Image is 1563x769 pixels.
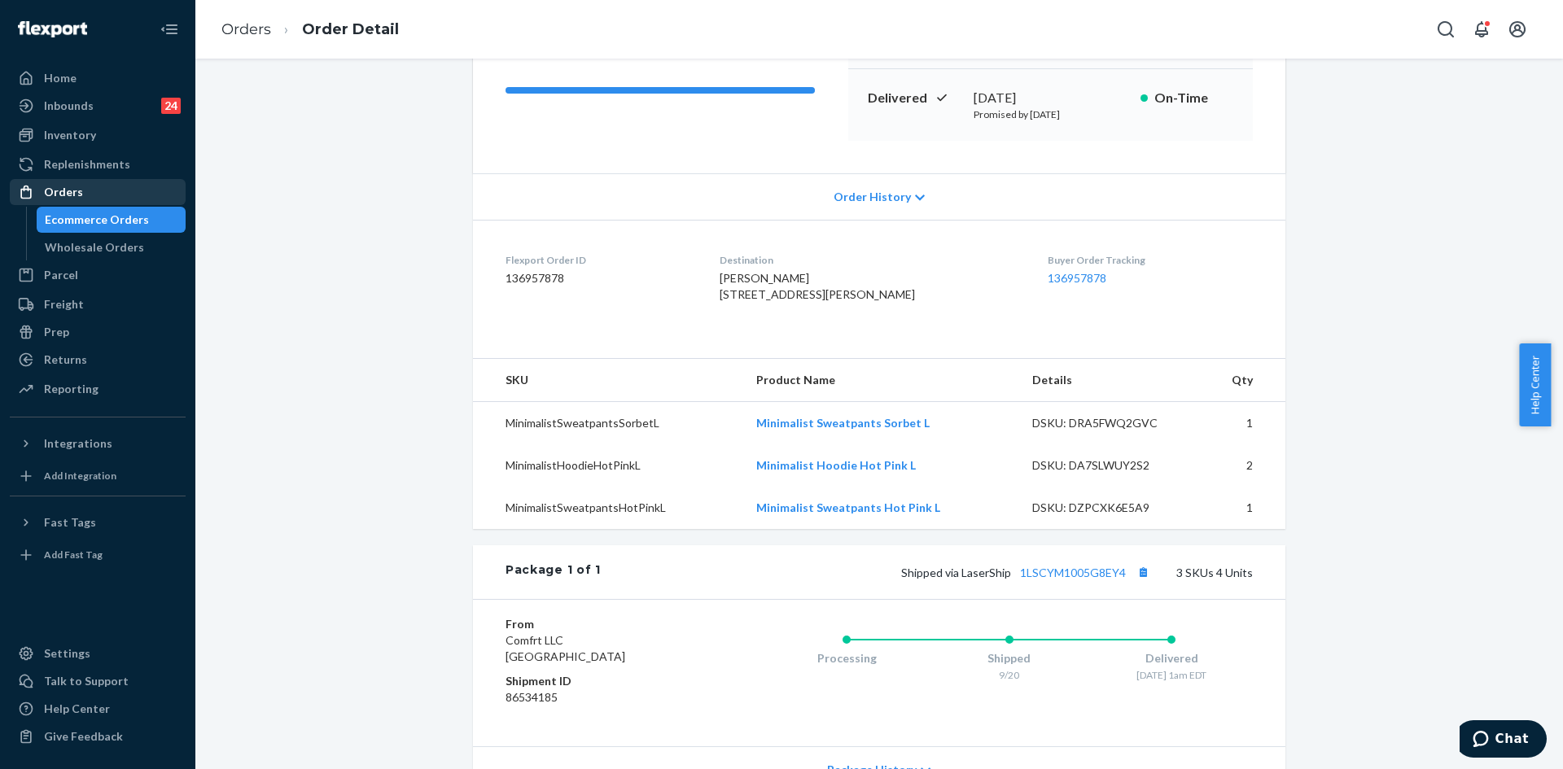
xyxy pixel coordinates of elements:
[10,542,186,568] a: Add Fast Tag
[45,212,149,228] div: Ecommerce Orders
[1197,444,1285,487] td: 2
[506,270,694,286] dd: 136957878
[44,156,130,173] div: Replenishments
[473,444,743,487] td: MinimalistHoodieHotPinkL
[10,509,186,535] button: Fast Tags
[10,668,186,694] button: Talk to Support
[10,696,186,722] a: Help Center
[1501,13,1534,46] button: Open account menu
[1429,13,1462,46] button: Open Search Box
[44,296,84,312] div: Freight
[44,514,96,531] div: Fast Tags
[44,469,116,483] div: Add Integration
[10,430,186,457] button: Integrations
[10,376,186,402] a: Reporting
[44,673,129,689] div: Talk to Support
[221,20,271,38] a: Orders
[44,701,110,717] div: Help Center
[44,70,77,86] div: Home
[10,640,186,666] a: Settings
[1519,343,1551,426] button: Help Center
[1048,253,1253,267] dt: Buyer Order Tracking
[1019,359,1198,402] th: Details
[37,234,186,260] a: Wholesale Orders
[743,359,1019,402] th: Product Name
[37,207,186,233] a: Ecommerce Orders
[44,352,87,368] div: Returns
[928,650,1091,666] div: Shipped
[10,93,186,119] a: Inbounds24
[44,98,94,114] div: Inbounds
[1132,561,1154,583] button: Copy tracking number
[161,98,181,114] div: 24
[44,127,96,143] div: Inventory
[44,548,103,561] div: Add Fast Tag
[834,189,911,205] span: Order History
[1090,668,1253,682] div: [DATE] 1am EDT
[720,253,1022,267] dt: Destination
[10,262,186,288] a: Parcel
[10,65,186,91] a: Home
[1048,271,1106,285] a: 136957878
[208,6,412,54] ol: breadcrumbs
[10,319,186,345] a: Prep
[974,89,1127,107] div: [DATE]
[1090,650,1253,666] div: Delivered
[756,500,940,514] a: Minimalist Sweatpants Hot Pink L
[1197,402,1285,445] td: 1
[153,13,186,46] button: Close Navigation
[765,650,928,666] div: Processing
[756,458,916,472] a: Minimalist Hoodie Hot Pink L
[506,616,700,632] dt: From
[10,179,186,205] a: Orders
[506,633,625,663] span: Comfrt LLC [GEOGRAPHIC_DATA]
[1020,566,1126,579] a: 1LSCYM1005G8EY4
[928,668,1091,682] div: 9/20
[974,107,1127,121] p: Promised by [DATE]
[10,347,186,373] a: Returns
[601,561,1253,583] div: 3 SKUs 4 Units
[10,291,186,317] a: Freight
[506,689,700,706] dd: 86534185
[473,402,743,445] td: MinimalistSweatpantsSorbetL
[506,673,700,689] dt: Shipment ID
[10,151,186,177] a: Replenishments
[18,21,87,37] img: Flexport logo
[756,416,930,430] a: Minimalist Sweatpants Sorbet L
[45,239,144,256] div: Wholesale Orders
[506,253,694,267] dt: Flexport Order ID
[44,324,69,340] div: Prep
[302,20,399,38] a: Order Detail
[44,645,90,662] div: Settings
[1032,500,1185,516] div: DSKU: DZPCXK6E5A9
[44,267,78,283] div: Parcel
[901,566,1154,579] span: Shipped via LaserShip
[720,271,915,301] span: [PERSON_NAME] [STREET_ADDRESS][PERSON_NAME]
[506,561,601,583] div: Package 1 of 1
[1197,487,1285,529] td: 1
[1465,13,1498,46] button: Open notifications
[44,381,99,397] div: Reporting
[10,463,186,489] a: Add Integration
[1032,457,1185,474] div: DSKU: DA7SLWUY2S2
[44,435,112,452] div: Integrations
[44,728,123,745] div: Give Feedback
[868,89,961,107] p: Delivered
[473,487,743,529] td: MinimalistSweatpantsHotPinkL
[10,122,186,148] a: Inventory
[1032,415,1185,431] div: DSKU: DRA5FWQ2GVC
[1460,720,1547,761] iframe: Opens a widget where you can chat to one of our agents
[1154,89,1233,107] p: On-Time
[44,184,83,200] div: Orders
[1197,359,1285,402] th: Qty
[10,723,186,749] button: Give Feedback
[473,359,743,402] th: SKU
